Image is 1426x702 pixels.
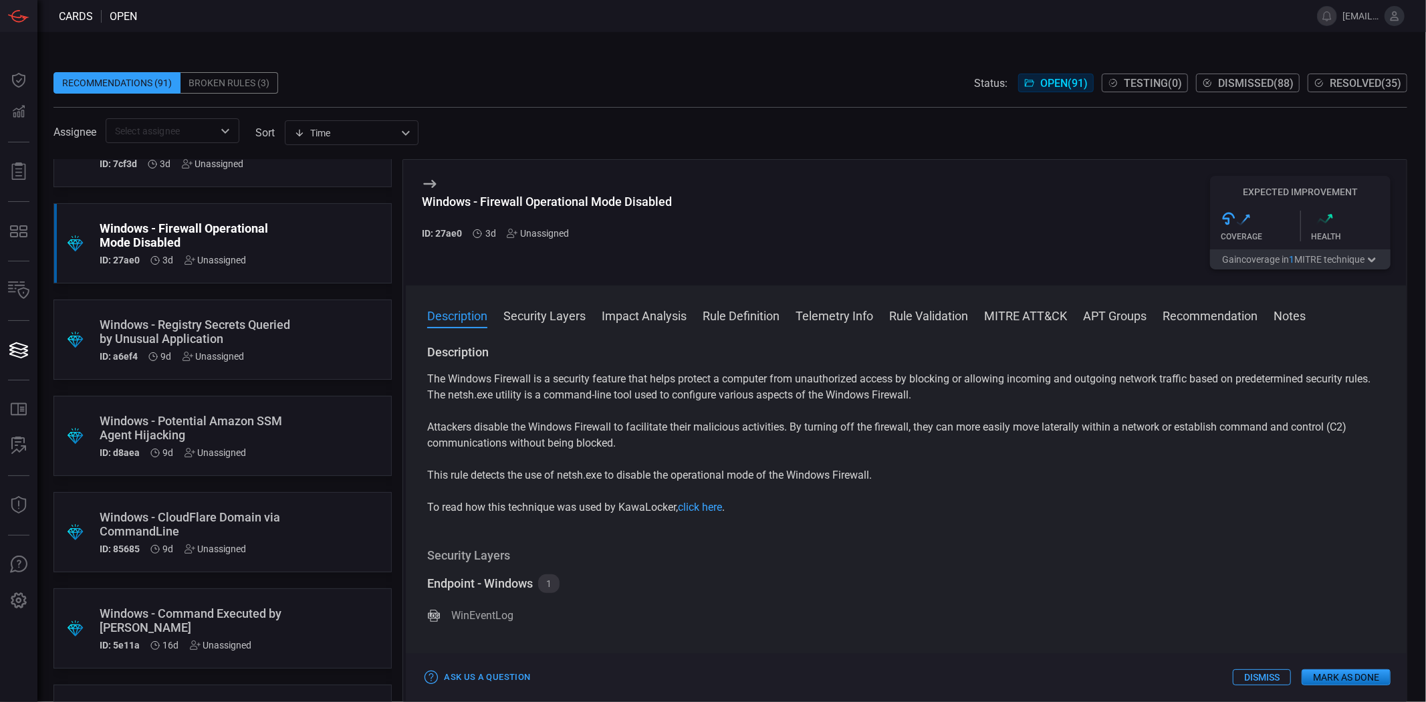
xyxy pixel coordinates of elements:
p: The Windows Firewall is a security feature that helps protect a computer from unauthorized access... [427,371,1385,403]
div: Recommendations (91) [53,72,181,94]
span: open [110,10,137,23]
p: To read how this technique was used by KawaLocker, . [427,499,1385,515]
h5: Expected Improvement [1210,187,1391,197]
div: Windows - Firewall Operational Mode Disabled [422,195,672,209]
button: Rule Catalog [3,394,35,426]
button: MITRE - Detection Posture [3,215,35,247]
div: Windows - CloudFlare Domain via CommandLine [100,510,295,538]
div: Time [294,126,397,140]
button: Threat Intelligence [3,489,35,521]
div: Coverage [1221,232,1300,241]
button: Resolved(35) [1308,74,1407,92]
label: sort [255,126,275,139]
button: APT Groups [1083,307,1147,323]
button: Open [216,122,235,140]
h5: ID: a6ef4 [100,351,138,362]
div: 1 [538,574,560,593]
a: click here [678,501,722,513]
button: Preferences [3,585,35,617]
button: Mark as Done [1302,669,1391,685]
h5: ID: 85685 [100,544,140,554]
span: Aug 18, 2025 10:41 AM [163,447,174,458]
div: Health [1312,232,1391,241]
span: Aug 18, 2025 10:41 AM [161,351,172,362]
h3: Security Layers [427,548,1385,564]
h5: ID: 27ae0 [100,255,140,265]
span: Aug 24, 2025 9:00 AM [485,228,496,239]
div: Unassigned [185,544,247,554]
span: Cards [59,10,93,23]
div: Unassigned [183,351,245,362]
span: Aug 24, 2025 9:00 AM [160,158,171,169]
h5: ID: d8aea [100,447,140,458]
div: Unassigned [185,255,247,265]
button: Dismiss [1233,669,1291,685]
button: Dashboard [3,64,35,96]
p: This rule detects the use of netsh.exe to disable the operational mode of the Windows Firewall. [427,467,1385,483]
input: Select assignee [110,122,213,139]
span: Dismissed ( 88 ) [1218,77,1294,90]
div: Endpoint - Windows [427,576,533,592]
button: MITRE ATT&CK [984,307,1067,323]
span: [EMAIL_ADDRESS][PERSON_NAME][DOMAIN_NAME] [1342,11,1379,21]
button: Ask Us a Question [422,667,533,688]
div: Windows - Registry Secrets Queried by Unusual Application [100,318,295,346]
button: Rule Definition [703,307,780,323]
span: Status: [974,77,1007,90]
span: Assignee [53,126,96,138]
div: Unassigned [185,447,247,458]
p: Attackers disable the Windows Firewall to facilitate their malicious activities. By turning off t... [427,419,1385,451]
button: Testing(0) [1102,74,1188,92]
span: 1 [1290,254,1295,265]
div: Unassigned [182,158,244,169]
span: Testing ( 0 ) [1124,77,1182,90]
h5: ID: 5e11a [100,640,140,651]
button: Gaincoverage in1MITRE technique [1210,249,1391,269]
button: Notes [1274,307,1306,323]
div: Broken Rules (3) [181,72,278,94]
span: Aug 11, 2025 9:06 AM [163,640,179,651]
button: Ask Us A Question [3,549,35,581]
button: Detections [3,96,35,128]
span: Aug 18, 2025 10:41 AM [163,544,174,554]
h5: ID: 27ae0 [422,228,462,239]
button: Rule Validation [889,307,968,323]
button: Security Layers [503,307,586,323]
button: Description [427,307,487,323]
div: Windows - Firewall Operational Mode Disabled [100,221,295,249]
button: Cards [3,334,35,366]
span: Open ( 91 ) [1040,77,1088,90]
button: Telemetry Info [796,307,873,323]
button: Recommendation [1163,307,1258,323]
span: Resolved ( 35 ) [1330,77,1401,90]
button: Impact Analysis [602,307,687,323]
div: Unassigned [507,228,569,239]
span: Aug 24, 2025 9:00 AM [163,255,174,265]
div: Windows - Command Executed by Atera [100,606,295,634]
div: Windows - Potential Amazon SSM Agent Hijacking [100,414,295,442]
button: ALERT ANALYSIS [3,430,35,462]
button: Reports [3,156,35,188]
h5: ID: 7cf3d [100,158,137,169]
button: Dismissed(88) [1196,74,1300,92]
button: Open(91) [1018,74,1094,92]
button: Inventory [3,275,35,307]
div: WinEventLog [451,608,513,624]
div: Unassigned [190,640,252,651]
h3: Description [427,344,1385,360]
